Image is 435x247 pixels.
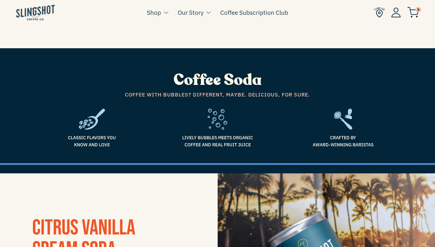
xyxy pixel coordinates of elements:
[407,8,419,16] a: 0
[174,69,262,90] span: Coffee Soda
[285,134,401,149] span: Crafted by Award-Winning Baristas
[391,7,401,17] img: Account
[208,109,227,130] img: fizz-1636557709766.svg
[407,7,419,18] img: cart
[334,109,352,130] img: frame2-1635783918803.svg
[374,7,385,18] img: Find Us
[34,91,401,99] span: Coffee with bubbles? Different, maybe. Delicious, for sure.
[415,7,421,13] span: 0
[160,134,276,149] span: Lively bubbles meets organic coffee and real fruit juice
[178,8,203,17] a: Our Story
[220,8,288,17] a: Coffee Subscription Club
[147,8,161,17] a: Shop
[79,109,105,130] img: frame1-1635784469953.svg
[34,134,150,149] span: Classic flavors you know and love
